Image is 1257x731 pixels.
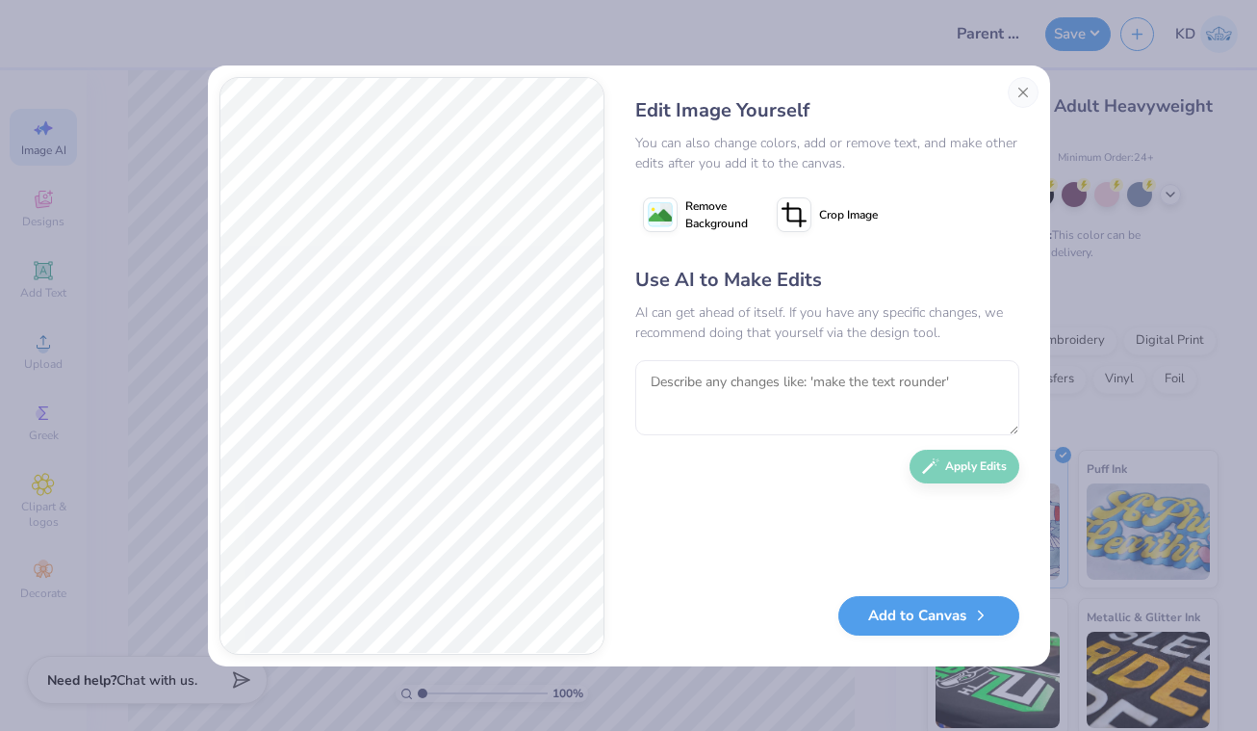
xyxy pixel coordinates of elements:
[635,302,1019,343] div: AI can get ahead of itself. If you have any specific changes, we recommend doing that yourself vi...
[635,266,1019,295] div: Use AI to Make Edits
[635,133,1019,173] div: You can also change colors, add or remove text, and make other edits after you add it to the canvas.
[1008,77,1039,108] button: Close
[838,596,1019,636] button: Add to Canvas
[819,206,878,223] span: Crop Image
[685,197,748,232] span: Remove Background
[769,191,889,239] button: Crop Image
[635,191,756,239] button: Remove Background
[635,96,1019,125] div: Edit Image Yourself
